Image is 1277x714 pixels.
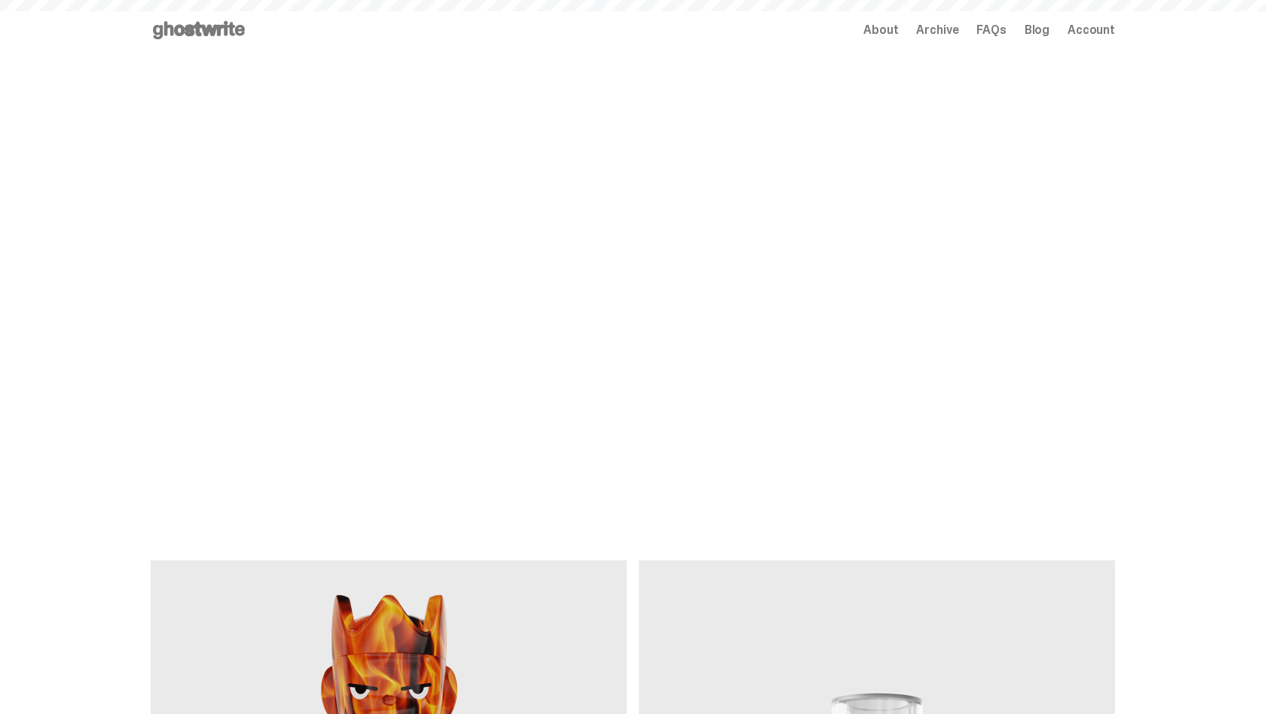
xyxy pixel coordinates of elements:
[863,24,898,36] a: About
[916,24,958,36] a: Archive
[976,24,1006,36] a: FAQs
[1025,24,1049,36] a: Blog
[1068,24,1115,36] a: Account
